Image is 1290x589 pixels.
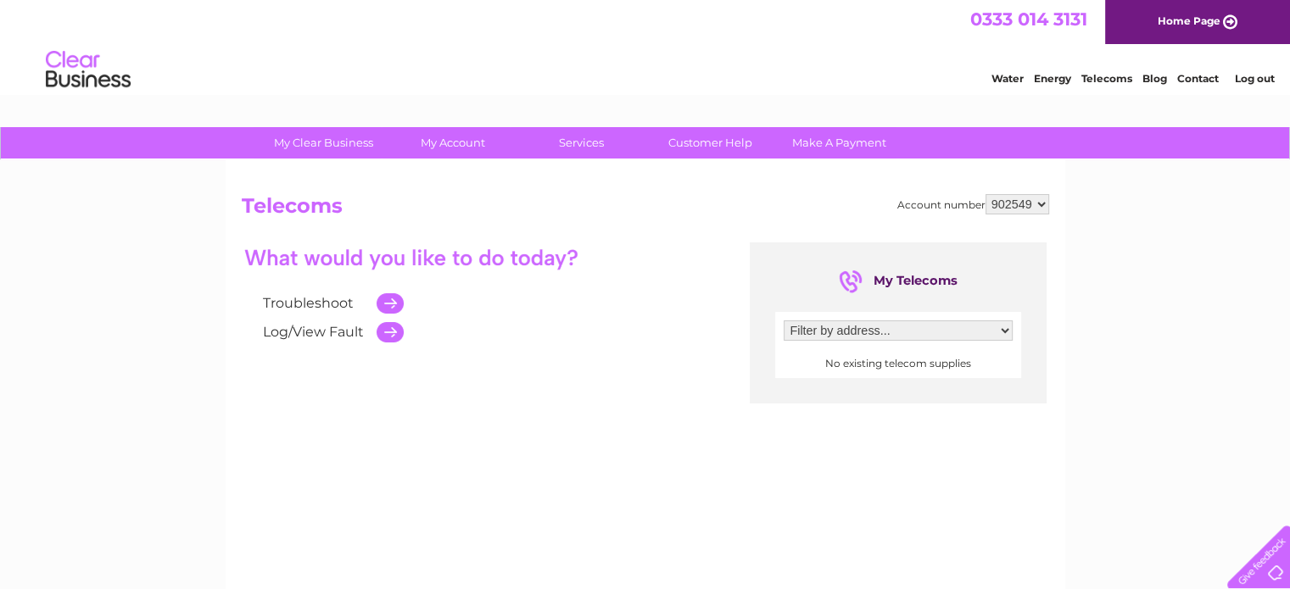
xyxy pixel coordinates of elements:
a: Telecoms [1081,72,1132,85]
a: Services [511,127,651,158]
a: Energy [1034,72,1071,85]
a: 0333 014 3131 [970,8,1087,30]
a: Blog [1142,72,1167,85]
div: Clear Business is a trading name of Verastar Limited (registered in [GEOGRAPHIC_DATA] No. 3667643... [245,9,1047,82]
a: Water [991,72,1024,85]
a: Troubleshoot [263,295,354,311]
a: Contact [1177,72,1219,85]
center: No existing telecom supplies [784,358,1013,370]
a: Log/View Fault [263,324,364,340]
a: Customer Help [640,127,780,158]
a: Log out [1234,72,1274,85]
a: Make A Payment [769,127,909,158]
div: My Telecoms [839,268,958,295]
a: My Account [383,127,522,158]
img: logo.png [45,44,131,96]
a: My Clear Business [254,127,394,158]
div: Account number [897,194,1049,214]
h2: Telecoms [242,194,1049,226]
